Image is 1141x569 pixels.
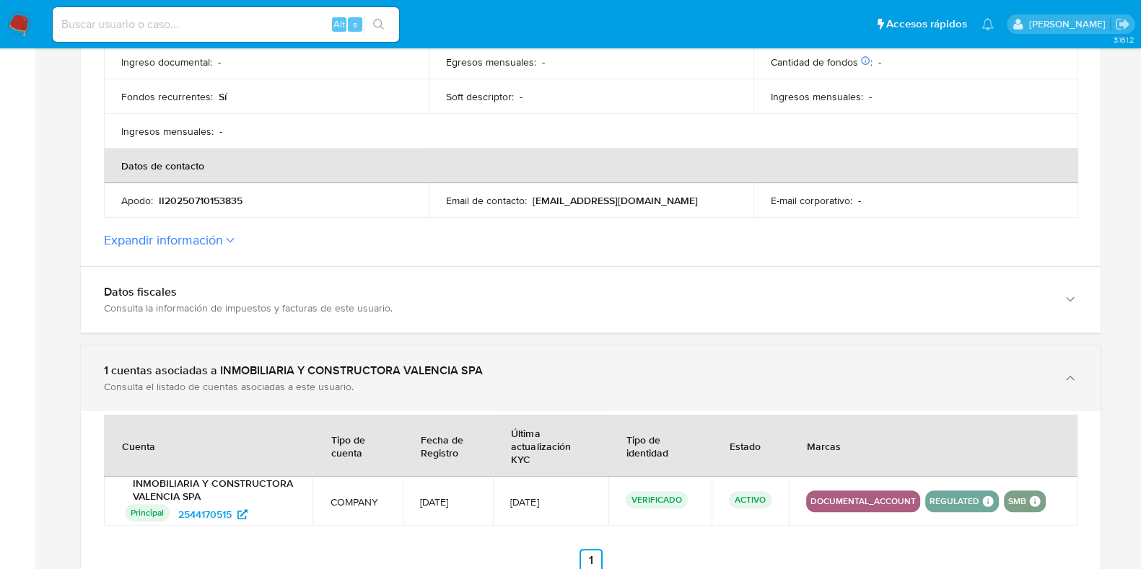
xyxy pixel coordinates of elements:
span: Alt [333,17,345,31]
span: 3.161.2 [1113,34,1134,45]
a: Notificaciones [982,18,994,30]
button: search-icon [364,14,393,35]
span: s [353,17,357,31]
input: Buscar usuario o caso... [53,15,399,34]
a: Salir [1115,17,1130,32]
p: camilafernanda.paredessaldano@mercadolibre.cl [1028,17,1110,31]
span: Accesos rápidos [886,17,967,32]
